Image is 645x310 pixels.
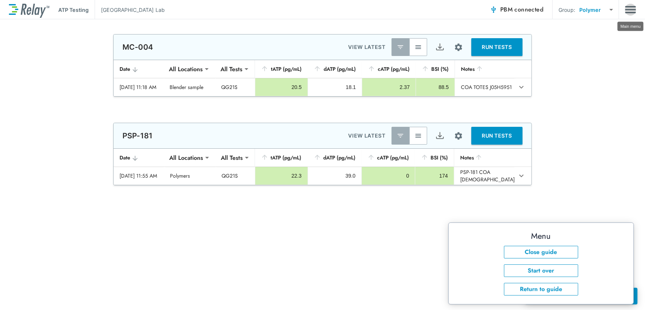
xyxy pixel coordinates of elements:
div: All Locations [164,150,208,165]
div: 0 [368,172,409,179]
td: Blender sample [164,78,215,96]
img: Export Icon [435,131,445,141]
td: QG21S [216,167,255,185]
button: PBM connected [487,2,546,17]
button: Export [431,127,449,145]
div: Notes [461,65,509,73]
span: connected [515,5,544,14]
table: sticky table [114,60,531,96]
button: expand row [515,81,528,93]
div: cATP (pg/mL) [368,65,410,73]
img: Settings Icon [454,131,463,141]
td: Polymers [164,167,215,185]
iframe: bubble [449,223,633,304]
table: sticky table [114,149,531,185]
img: Latest [397,43,404,51]
div: All Tests [215,62,248,76]
div: 174 [421,172,448,179]
div: All Tests [216,150,248,165]
div: Main menu [618,22,644,31]
button: RUN TESTS [471,127,523,145]
div: BSI (%) [421,153,448,162]
button: Site setup [449,126,468,146]
div: All Locations [164,62,208,76]
img: Connected Icon [490,6,497,13]
div: dATP (pg/mL) [314,153,356,162]
p: Group: [559,6,575,14]
p: MC-004 [122,43,153,52]
img: LuminUltra Relay [9,2,49,18]
td: PSP-181 COA [DEMOGRAPHIC_DATA] [454,167,515,185]
button: expand row [515,169,528,182]
img: Latest [397,132,404,139]
p: PSP-181 [122,131,153,140]
button: Site setup [449,37,468,57]
th: Date [114,60,164,78]
td: COA TOTES J05H5951 [455,78,515,96]
div: [DATE] 11:55 AM [119,172,158,179]
button: Export [431,38,449,56]
img: Drawer Icon [625,3,636,17]
img: View All [415,43,422,51]
th: Date [114,149,164,167]
div: [DATE] 11:18 AM [119,83,158,91]
div: cATP (pg/mL) [367,153,409,162]
div: 88.5 [422,83,449,91]
button: Main menu [625,3,636,17]
img: View All [415,132,422,139]
div: Notes [460,153,509,162]
span: PBM [500,4,543,15]
div: 39.0 [314,172,356,179]
div: 2.37 [368,83,410,91]
td: QG21S [215,78,255,96]
div: 20.5 [261,83,302,91]
p: ATP Testing [58,6,89,14]
div: dATP (pg/mL) [314,65,356,73]
div: 22.3 [261,172,301,179]
div: BSI (%) [422,65,449,73]
img: Settings Icon [454,43,463,52]
div: 18.1 [314,83,356,91]
div: tATP (pg/mL) [261,153,301,162]
img: Export Icon [435,43,445,52]
p: VIEW LATEST [348,131,386,140]
p: VIEW LATEST [348,43,386,52]
p: [GEOGRAPHIC_DATA] Lab [101,6,165,14]
button: RUN TESTS [471,38,523,56]
div: tATP (pg/mL) [261,65,302,73]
